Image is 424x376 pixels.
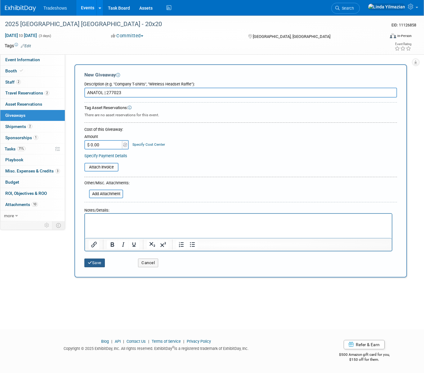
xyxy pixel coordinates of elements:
[118,240,128,249] button: Italic
[107,240,118,249] button: Bold
[0,177,65,188] a: Budget
[18,33,24,38] span: to
[368,3,405,10] img: Linda Yilmazian
[5,68,24,73] span: Booth
[182,339,186,344] span: |
[129,240,139,249] button: Underline
[5,124,32,129] span: Shipments
[5,191,47,196] span: ROI, Objectives & ROO
[340,6,354,11] span: Search
[3,19,377,30] div: 2025 [GEOGRAPHIC_DATA] [GEOGRAPHIC_DATA] - 20x20
[5,344,308,351] div: Copyright © 2025 ExhibitDay, Inc. All rights reserved. ExhibitDay is a registered trademark of Ex...
[0,166,65,177] a: Misc. Expenses & Credits3
[187,339,211,344] a: Privacy Policy
[187,240,198,249] button: Bullet list
[38,34,51,38] span: (3 days)
[5,168,60,173] span: Misc. Expenses & Credits
[0,54,65,65] a: Event Information
[176,240,187,249] button: Numbered list
[390,33,396,38] img: Format-Inperson.png
[0,210,65,221] a: more
[84,134,129,140] div: Amount
[132,142,165,147] a: Specify Cost Center
[122,339,126,344] span: |
[147,240,158,249] button: Subscript
[5,80,21,85] span: Staff
[5,5,36,11] img: ExhibitDay
[84,79,397,87] div: Description (e.g. "Company T-shirts", "Wireless Headset Raffle"):
[84,71,397,78] div: New Giveaway
[331,3,360,14] a: Search
[0,99,65,110] a: Asset Reservations
[5,102,42,107] span: Asset Reservations
[0,154,65,165] a: Playbook
[0,121,65,132] a: Shipments2
[351,32,412,42] div: Event Format
[147,339,151,344] span: |
[152,339,181,344] a: Terms of Service
[0,88,65,99] a: Travel Reservations2
[84,111,397,118] div: There are no asset reservations for this event.
[20,69,23,72] i: Booth reservation complete
[344,340,385,349] a: Refer & Earn
[158,240,168,249] button: Superscript
[89,240,99,249] button: Insert/edit link
[84,205,392,213] div: Notes/Details:
[5,180,19,185] span: Budget
[55,169,60,173] span: 3
[5,202,38,207] span: Attachments
[16,80,21,84] span: 2
[397,34,412,38] div: In-Person
[17,146,25,151] span: 71%
[5,146,25,151] span: Tasks
[5,135,38,140] span: Sponsorships
[138,259,158,267] button: Cancel
[0,199,65,210] a: Attachments10
[109,33,146,39] button: Committed
[5,157,23,162] span: Playbook
[84,180,130,187] div: Other/Misc. Attachments:
[395,43,411,46] div: Event Rating
[253,34,330,39] span: [GEOGRAPHIC_DATA], [GEOGRAPHIC_DATA]
[391,23,416,27] span: Event ID: 11126858
[0,144,65,154] a: Tasks71%
[32,202,38,207] span: 10
[5,113,25,118] span: Giveaways
[0,188,65,199] a: ROI, Objectives & ROO
[4,213,14,218] span: more
[42,221,52,229] td: Personalize Event Tab Strip
[45,91,49,95] span: 2
[101,339,109,344] a: Blog
[52,221,65,229] td: Toggle Event Tabs
[0,66,65,76] a: Booth
[43,6,67,11] span: Tradeshows
[110,339,114,344] span: |
[115,339,121,344] a: API
[127,339,146,344] a: Contact Us
[0,77,65,88] a: Staff2
[5,57,40,62] span: Event Information
[172,346,174,349] sup: ®
[317,348,412,362] div: $500 Amazon gift card for you,
[0,132,65,143] a: Sponsorships1
[84,259,105,267] button: Save
[5,43,31,49] td: Tags
[28,124,32,129] span: 2
[85,214,392,238] iframe: Rich Text Area
[21,44,31,48] a: Edit
[84,154,127,158] a: Specify Payment Details
[84,127,397,132] div: Cost of this Giveaway:
[0,110,65,121] a: Giveaways
[5,90,49,95] span: Travel Reservations
[33,135,38,140] span: 1
[5,33,37,38] span: [DATE] [DATE]
[317,357,412,362] div: $150 off for them.
[84,105,397,111] div: Tag Asset Reservations:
